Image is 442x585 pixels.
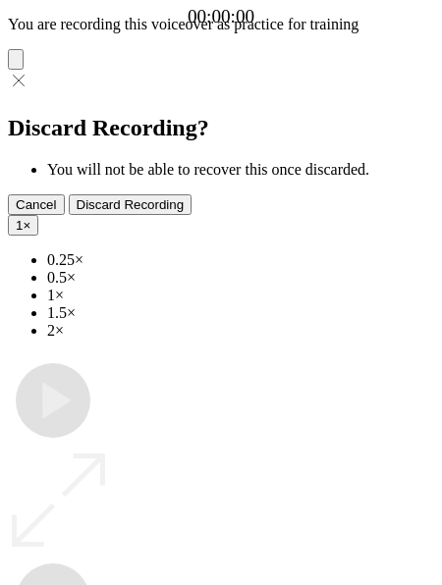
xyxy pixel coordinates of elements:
button: 1× [8,215,38,236]
li: 0.25× [47,251,434,269]
li: 0.5× [47,269,434,287]
li: You will not be able to recover this once discarded. [47,161,434,179]
li: 2× [47,322,434,340]
button: Cancel [8,194,65,215]
h2: Discard Recording? [8,115,434,141]
li: 1× [47,287,434,304]
button: Discard Recording [69,194,193,215]
span: 1 [16,218,23,233]
a: 00:00:00 [188,6,254,27]
p: You are recording this voiceover as practice for training [8,16,434,33]
li: 1.5× [47,304,434,322]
